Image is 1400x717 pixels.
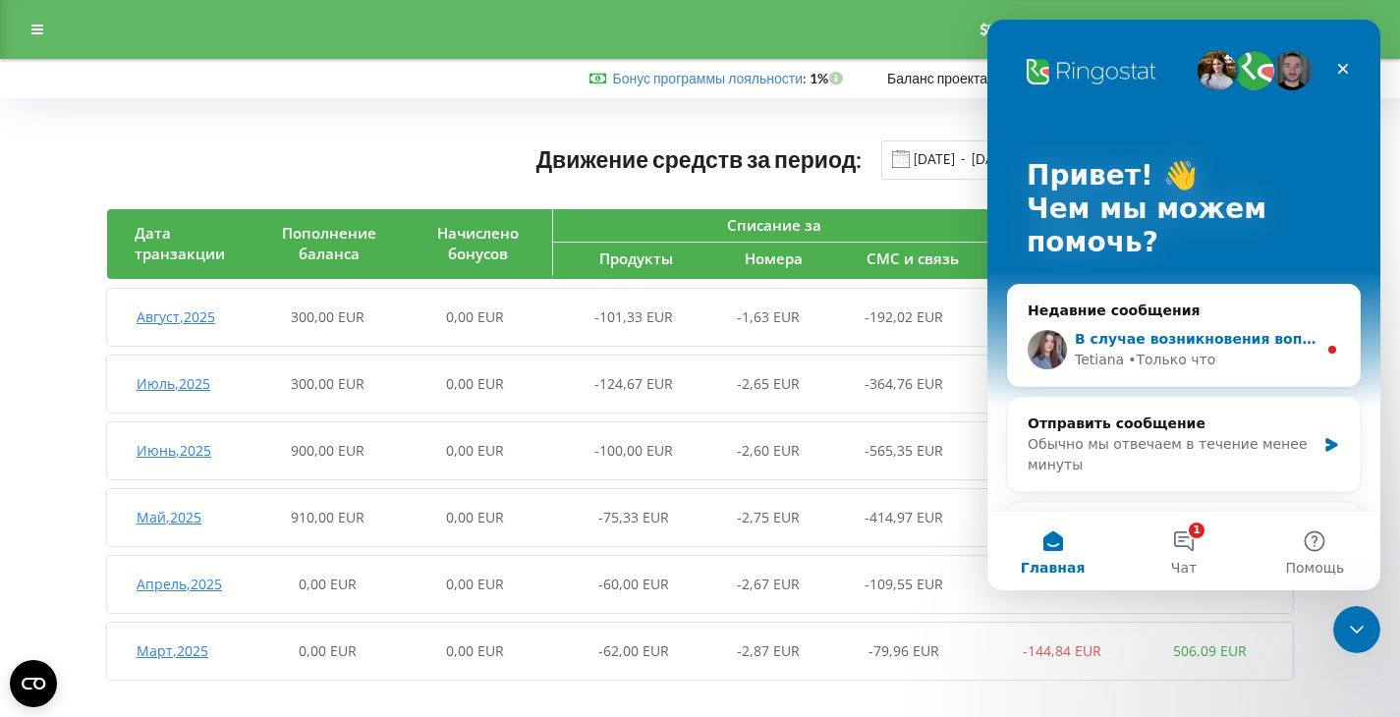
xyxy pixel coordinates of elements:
[612,70,807,86] span: :
[594,307,673,326] span: -101,33 EUR
[737,374,800,393] span: -2,65 EUR
[598,508,669,526] span: -75,33 EUR
[437,223,519,263] span: Начислено бонусов
[291,374,364,393] span: 300,00 EUR
[727,215,821,235] span: Списание за
[291,441,364,460] span: 900,00 EUR
[865,307,943,326] span: -192,02 EUR
[10,660,57,707] button: Open CMP widget
[599,248,673,268] span: Продукты
[137,641,208,660] span: Март , 2025
[536,145,863,173] span: Движение средств за период:
[598,575,669,593] span: -60,00 EUR
[737,575,800,593] span: -2,67 EUR
[282,223,376,263] span: Пополнение баланса
[446,307,504,326] span: 0,00 EUR
[137,508,201,526] span: Май , 2025
[1333,606,1380,653] iframe: Intercom live chat
[446,575,504,593] span: 0,00 EUR
[987,20,1380,590] iframe: Intercom live chat
[137,374,210,393] span: Июль , 2025
[594,441,673,460] span: -100,00 EUR
[1173,575,1247,593] span: 333,88 EUR
[291,508,364,526] span: 910,00 EUR
[299,641,357,660] span: 0,00 EUR
[810,70,848,86] strong: 1%
[1173,641,1247,660] span: 506,09 EUR
[299,575,357,593] span: 0,00 EUR
[737,508,800,526] span: -2,75 EUR
[612,70,803,86] a: Бонус программы лояльности
[291,307,364,326] span: 300,00 EUR
[137,307,215,326] span: Август , 2025
[867,248,959,268] span: СМС и связь
[737,307,800,326] span: -1,63 EUR
[1023,641,1101,660] span: -144,84 EUR
[446,641,504,660] span: 0,00 EUR
[446,374,504,393] span: 0,00 EUR
[737,441,800,460] span: -2,60 EUR
[887,70,991,86] span: Баланс проекта:
[865,441,943,460] span: -565,35 EUR
[446,441,504,460] span: 0,00 EUR
[865,374,943,393] span: -364,76 EUR
[737,641,800,660] span: -2,87 EUR
[137,575,222,593] span: Апрель , 2025
[865,575,943,593] span: -109,55 EUR
[137,441,211,460] span: Июнь , 2025
[135,223,225,263] span: Дата транзакции
[868,641,939,660] span: -79,96 EUR
[865,508,943,526] span: -414,97 EUR
[1023,575,1101,593] span: -172,22 EUR
[446,508,504,526] span: 0,00 EUR
[745,248,803,268] span: Номера
[594,374,673,393] span: -124,67 EUR
[598,641,669,660] span: -62,00 EUR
